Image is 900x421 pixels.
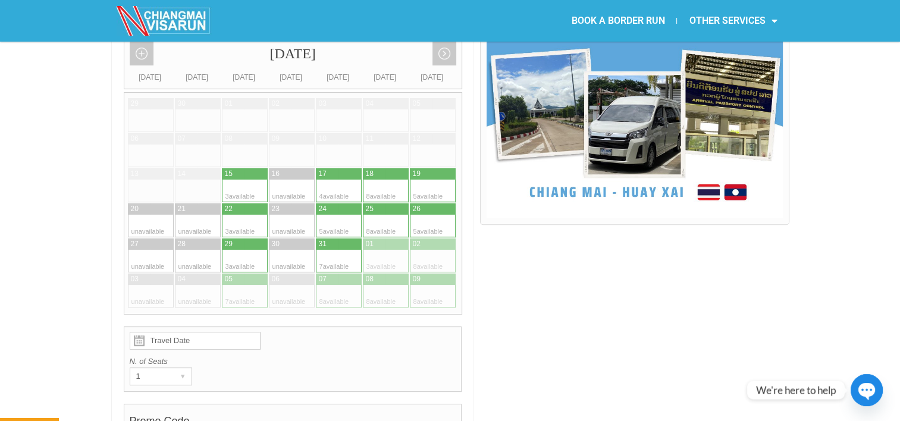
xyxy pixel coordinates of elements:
div: 07 [178,134,186,144]
div: 10 [319,134,327,144]
div: 30 [272,239,280,249]
div: 14 [178,169,186,179]
div: 05 [413,99,421,109]
a: BOOK A BORDER RUN [559,7,676,34]
div: 04 [366,99,374,109]
div: 16 [272,169,280,179]
div: 15 [225,169,233,179]
div: 01 [366,239,374,249]
div: 03 [319,99,327,109]
div: 1 [130,368,169,385]
div: 26 [413,204,421,214]
div: 22 [225,204,233,214]
div: 02 [272,99,280,109]
div: 08 [366,274,374,284]
div: 08 [225,134,233,144]
div: 05 [225,274,233,284]
div: [DATE] [268,71,315,83]
div: 27 [131,239,139,249]
div: 03 [131,274,139,284]
div: 09 [413,274,421,284]
div: [DATE] [221,71,268,83]
div: 18 [366,169,374,179]
div: 30 [178,99,186,109]
div: ▾ [175,368,192,385]
div: 01 [225,99,233,109]
div: 13 [131,169,139,179]
div: 06 [131,134,139,144]
div: 23 [272,204,280,214]
div: 11 [366,134,374,144]
div: 17 [319,169,327,179]
div: 19 [413,169,421,179]
div: [DATE] [127,71,174,83]
div: [DATE] [362,71,409,83]
div: [DATE] [124,36,462,71]
label: N. of Seats [130,356,456,367]
div: 29 [225,239,233,249]
div: 25 [366,204,374,214]
div: 24 [319,204,327,214]
a: OTHER SERVICES [677,7,789,34]
div: [DATE] [315,71,362,83]
div: 04 [178,274,186,284]
div: 31 [319,239,327,249]
div: 02 [413,239,421,249]
div: 07 [319,274,327,284]
div: 20 [131,204,139,214]
div: [DATE] [174,71,221,83]
nav: Menu [450,7,789,34]
div: 21 [178,204,186,214]
div: 12 [413,134,421,144]
div: 06 [272,274,280,284]
div: 28 [178,239,186,249]
div: 29 [131,99,139,109]
div: 09 [272,134,280,144]
div: [DATE] [409,71,456,83]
